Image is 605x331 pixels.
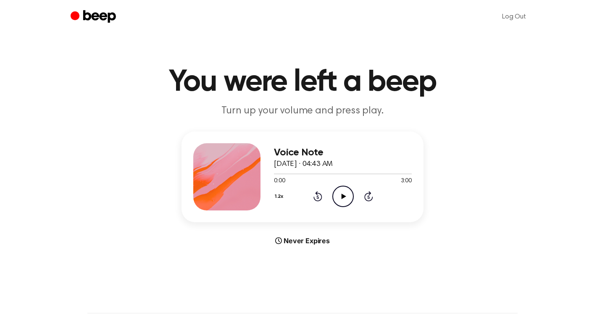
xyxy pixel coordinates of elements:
span: 3:00 [401,177,412,186]
p: Turn up your volume and press play. [141,104,464,118]
h1: You were left a beep [87,67,518,97]
button: 1.2x [274,189,287,204]
a: Beep [71,9,118,25]
a: Log Out [494,7,534,27]
span: [DATE] · 04:43 AM [274,160,333,168]
h3: Voice Note [274,147,412,158]
span: 0:00 [274,177,285,186]
div: Never Expires [181,236,423,246]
